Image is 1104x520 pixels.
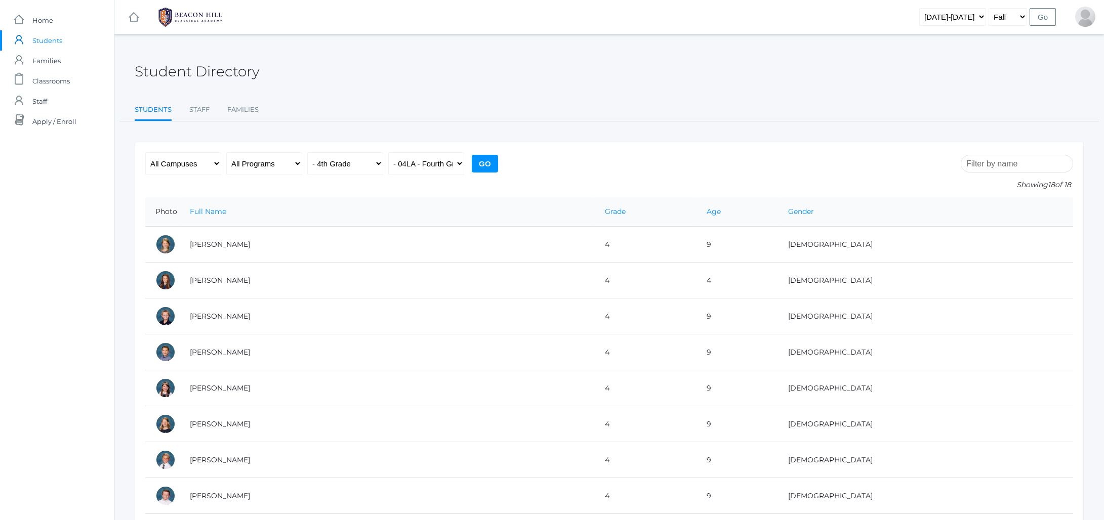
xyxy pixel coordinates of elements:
td: [PERSON_NAME] [180,370,595,406]
td: [PERSON_NAME] [180,227,595,263]
th: Photo [145,197,180,227]
span: Classrooms [32,71,70,91]
h2: Student Directory [135,64,260,79]
td: 9 [697,370,778,406]
td: 9 [697,334,778,370]
td: 9 [697,406,778,442]
td: [DEMOGRAPHIC_DATA] [778,298,1073,334]
div: Timothy Edlin [155,486,176,506]
td: 4 [595,442,696,478]
td: [DEMOGRAPHIC_DATA] [778,227,1073,263]
td: [DEMOGRAPHIC_DATA] [778,442,1073,478]
div: Vivian Beaty [1075,7,1095,27]
span: Staff [32,91,47,111]
td: [PERSON_NAME] [180,263,595,298]
div: Amelia Adams [155,234,176,254]
td: 4 [595,406,696,442]
td: 9 [697,227,778,263]
span: Students [32,30,62,51]
span: Apply / Enroll [32,111,76,132]
div: Haelyn Bradley [155,414,176,434]
div: Brynn Boyer [155,378,176,398]
span: Families [32,51,61,71]
a: Families [227,100,259,120]
input: Go [472,155,498,172]
td: [PERSON_NAME] [180,478,595,514]
div: Ian Doyle [155,450,176,470]
td: [PERSON_NAME] [180,442,595,478]
td: 4 [595,334,696,370]
a: Students [135,100,172,121]
a: Gender [788,207,814,216]
td: [DEMOGRAPHIC_DATA] [778,263,1073,298]
td: [DEMOGRAPHIC_DATA] [778,334,1073,370]
p: Showing of 18 [961,180,1073,190]
input: Go [1030,8,1056,26]
a: Staff [189,100,210,120]
td: [PERSON_NAME] [180,406,595,442]
td: 4 [595,478,696,514]
td: [PERSON_NAME] [180,334,595,370]
div: Claire Arnold [155,270,176,290]
td: [PERSON_NAME] [180,298,595,334]
div: James Bernardi [155,342,176,362]
div: Levi Beaty [155,306,176,326]
a: Age [707,207,721,216]
td: [DEMOGRAPHIC_DATA] [778,370,1073,406]
input: Filter by name [961,155,1073,172]
td: 9 [697,298,778,334]
td: 4 [595,370,696,406]
td: 4 [595,263,696,298]
img: BHCALogos-05-308ed15e86a5a0abce9b8dd61676a3503ac9727e845dece92d48e8588c001991.png [152,5,228,30]
td: [DEMOGRAPHIC_DATA] [778,406,1073,442]
td: 4 [595,227,696,263]
span: Home [32,10,53,30]
a: Grade [605,207,626,216]
td: 9 [697,478,778,514]
span: 18 [1048,180,1055,189]
a: Full Name [190,207,226,216]
td: 4 [697,263,778,298]
td: 4 [595,298,696,334]
td: [DEMOGRAPHIC_DATA] [778,478,1073,514]
td: 9 [697,442,778,478]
